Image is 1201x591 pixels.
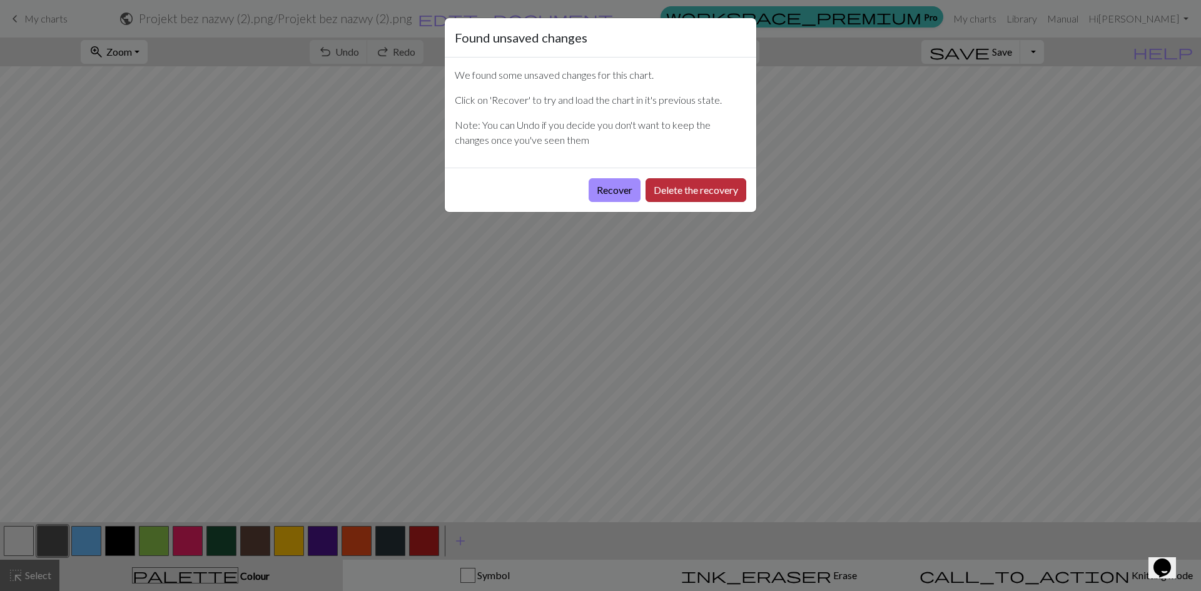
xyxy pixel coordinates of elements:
[455,93,746,108] p: Click on 'Recover' to try and load the chart in it's previous state.
[455,68,746,83] p: We found some unsaved changes for this chart.
[646,178,746,202] button: Delete the recovery
[455,28,587,47] h5: Found unsaved changes
[455,118,746,148] p: Note: You can Undo if you decide you don't want to keep the changes once you've seen them
[1148,541,1188,578] iframe: chat widget
[589,178,641,202] button: Recover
